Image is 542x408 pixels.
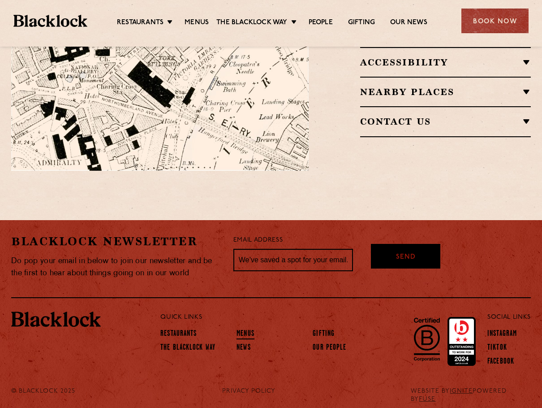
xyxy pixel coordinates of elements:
a: Facebook [487,357,514,367]
input: We’ve saved a spot for your email... [233,249,353,271]
a: News [237,343,250,353]
a: Restaurants [117,18,163,28]
span: Send [396,252,416,263]
p: Social Links [487,312,531,323]
img: Accred_2023_2star.png [447,317,476,366]
label: Email Address [233,235,283,246]
a: TikTok [487,343,507,353]
img: BL_Textured_Logo-footer-cropped.svg [13,15,87,27]
a: PRIVACY POLICY [222,387,275,395]
div: © Blacklock 2025 [4,387,93,404]
a: Restaurants [160,330,197,339]
a: Menus [185,18,209,28]
div: Book Now [461,9,529,33]
a: IGNITE [450,388,473,395]
a: Gifting [348,18,375,28]
a: Menus [237,330,254,339]
a: The Blacklock Way [160,343,215,353]
a: FUSE [419,396,435,403]
h2: Nearby Places [360,87,531,97]
img: svg%3E [194,87,320,171]
a: The Blacklock Way [216,18,287,28]
img: BL_Textured_Logo-footer-cropped.svg [11,312,101,327]
a: Gifting [313,330,335,339]
p: Quick Links [160,312,458,323]
h2: Blacklock Newsletter [11,234,220,249]
h2: Contact Us [360,116,531,127]
div: WEBSITE BY POWERED BY [404,387,538,404]
h2: Accessibility [360,57,531,68]
p: Do pop your email in below to join our newsletter and be the first to hear about things going on ... [11,255,220,279]
a: Instagram [487,330,517,339]
img: B-Corp-Logo-Black-RGB.svg [409,313,445,366]
a: Our News [390,18,427,28]
a: People [309,18,333,28]
a: Our People [313,343,346,353]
